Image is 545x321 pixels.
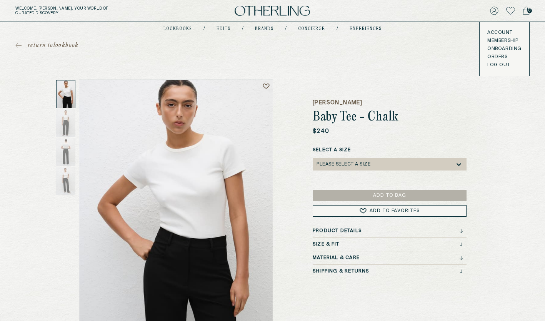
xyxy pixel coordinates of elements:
div: / [285,26,287,32]
span: return to lookbook [28,42,79,49]
div: / [203,26,205,32]
span: 0 [527,8,532,13]
label: Select a Size [313,147,467,154]
h5: Welcome, [PERSON_NAME] . Your world of curated discovery. [15,6,170,15]
a: Membership [487,38,522,44]
a: lookbooks [163,27,192,31]
a: 0 [523,5,530,16]
img: Thumbnail 3 [56,138,75,166]
a: concierge [298,27,325,31]
a: Edits [217,27,230,31]
h3: Material & Care [313,255,360,261]
img: Thumbnail 4 [56,167,75,195]
p: $240 [313,127,330,135]
h5: [PERSON_NAME] [313,99,467,107]
div: / [242,26,243,32]
h3: Shipping & Returns [313,269,369,274]
a: Orders [487,54,522,60]
img: logo [235,6,310,16]
h3: Size & Fit [313,242,339,247]
a: return tolookbook [15,42,79,49]
span: Add to Favorites [369,209,419,213]
a: Account [487,30,522,36]
h3: Product Details [313,228,362,234]
button: LOG OUT [487,62,510,68]
a: Onboarding [487,46,522,52]
a: Brands [255,27,273,31]
a: experiences [350,27,382,31]
div: Please select a Size [317,162,370,167]
h1: Baby Tee - Chalk [313,110,467,124]
button: Add to Bag [313,190,467,201]
button: Add to Favorites [313,205,467,217]
div: / [337,26,338,32]
img: Thumbnail 2 [56,109,75,137]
